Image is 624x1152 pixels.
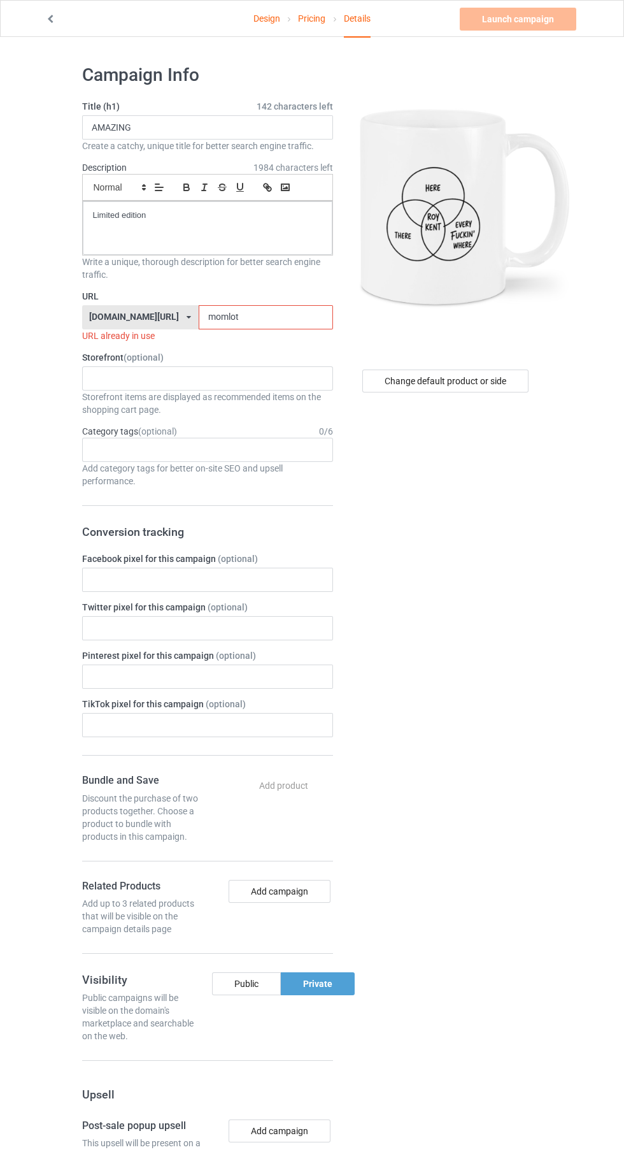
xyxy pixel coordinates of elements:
h4: Post-sale popup upsell [82,1120,203,1133]
label: URL [82,290,333,303]
button: Add campaign [229,1120,330,1142]
h3: Visibility [82,972,203,987]
div: Public [212,972,281,995]
div: Create a catchy, unique title for better search engine traffic. [82,140,333,152]
button: Add campaign [229,880,330,903]
label: Pinterest pixel for this campaign [82,649,333,662]
label: TikTok pixel for this campaign [82,698,333,710]
span: (optional) [216,651,256,661]
div: Details [344,1,371,38]
div: Add up to 3 related products that will be visible on the campaign details page [82,897,203,935]
span: 1984 characters left [253,161,333,174]
div: Private [281,972,355,995]
span: (optional) [124,352,164,363]
label: Title (h1) [82,100,333,113]
div: Change default product or side [362,370,528,392]
a: Design [253,1,280,36]
div: Storefront items are displayed as recommended items on the shopping cart page. [82,391,333,416]
h4: Related Products [82,880,203,893]
h3: Upsell [82,1087,333,1102]
a: Pricing [298,1,325,36]
div: 0 / 6 [319,425,333,438]
label: Twitter pixel for this campaign [82,601,333,614]
div: Add category tags for better on-site SEO and upsell performance. [82,462,333,487]
div: [DOMAIN_NAME][URL] [89,312,179,321]
span: 142 characters left [257,100,333,113]
div: Write a unique, thorough description for better search engine traffic. [82,256,333,281]
h3: Conversion tracking [82,524,333,539]
span: (optional) [138,426,177,436]
h4: Bundle and Save [82,774,203,788]
label: Storefront [82,351,333,364]
h1: Campaign Info [82,64,333,87]
label: Description [82,162,127,173]
div: Public campaigns will be visible on the domain's marketplace and searchable on the web. [82,991,203,1042]
label: Facebook pixel for this campaign [82,552,333,565]
div: URL already in use [82,329,333,342]
div: Discount the purchase of two products together. Choose a product to bundle with products in this ... [82,792,203,843]
span: (optional) [206,699,246,709]
p: Limited edition [93,210,322,222]
span: (optional) [208,602,248,612]
span: (optional) [218,554,258,564]
label: Category tags [82,425,177,438]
